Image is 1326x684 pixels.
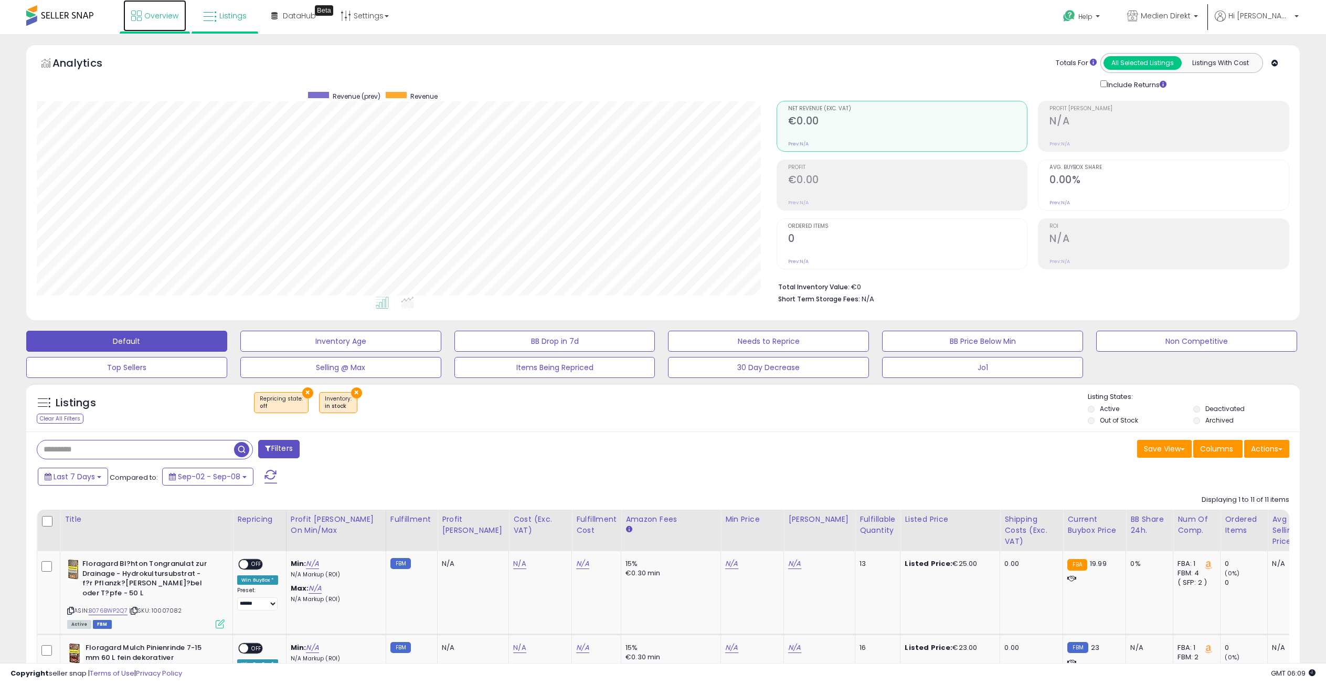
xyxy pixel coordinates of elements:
[1141,10,1191,21] span: Medien Direkt
[325,395,352,411] span: Inventory :
[309,583,321,594] a: N/A
[788,258,809,265] small: Prev: N/A
[1049,165,1289,171] span: Avg. Buybox Share
[38,468,108,486] button: Last 7 Days
[1178,643,1212,653] div: FBA: 1
[390,514,433,525] div: Fulfillment
[10,668,49,678] strong: Copyright
[260,403,303,410] div: off
[315,5,333,16] div: Tooltip anchor
[1215,10,1299,34] a: Hi [PERSON_NAME]
[905,514,995,525] div: Listed Price
[1271,668,1316,678] span: 2025-09-17 06:09 GMT
[240,357,441,378] button: Selling @ Max
[788,141,809,147] small: Prev: N/A
[1096,331,1297,352] button: Non Competitive
[1130,643,1165,653] div: N/A
[1091,643,1099,653] span: 23
[1063,9,1076,23] i: Get Help
[1225,559,1267,569] div: 0
[54,471,95,482] span: Last 7 Days
[1244,440,1289,458] button: Actions
[1228,10,1291,21] span: Hi [PERSON_NAME]
[410,92,438,101] span: Revenue
[442,643,501,653] div: N/A
[1049,106,1289,112] span: Profit [PERSON_NAME]
[576,643,589,653] a: N/A
[1049,258,1070,265] small: Prev: N/A
[89,606,128,615] a: B076BWP2Q7
[1225,569,1239,577] small: (0%)
[237,575,278,585] div: Win BuyBox *
[882,331,1083,352] button: BB Price Below Min
[306,643,319,653] a: N/A
[788,115,1027,129] h2: €0.00
[1067,514,1121,536] div: Current Buybox Price
[1202,495,1289,505] div: Displaying 1 to 11 of 11 items
[1049,199,1070,206] small: Prev: N/A
[905,643,992,653] div: €23.00
[1272,514,1310,547] div: Avg Selling Price
[1067,559,1087,571] small: FBA
[668,357,869,378] button: 30 Day Decrease
[10,669,182,679] div: seller snap | |
[725,559,738,569] a: N/A
[1100,416,1138,425] label: Out of Stock
[788,174,1027,188] h2: €0.00
[1225,514,1263,536] div: Ordered Items
[778,294,860,303] b: Short Term Storage Fees:
[1130,559,1165,569] div: 0%
[56,396,96,411] h5: Listings
[513,643,526,653] a: N/A
[1004,559,1055,569] div: 0.00
[162,468,253,486] button: Sep-02 - Sep-08
[240,331,441,352] button: Inventory Age
[333,92,380,101] span: Revenue (prev)
[219,10,247,21] span: Listings
[258,440,299,458] button: Filters
[291,643,306,653] b: Min:
[905,559,992,569] div: €25.00
[625,653,713,662] div: €0.30 min
[1193,440,1243,458] button: Columns
[67,559,225,627] div: ASIN:
[513,514,567,536] div: Cost (Exc. VAT)
[788,106,1027,112] span: Net Revenue (Exc. VAT)
[1100,404,1119,413] label: Active
[1178,514,1216,536] div: Num of Comp.
[248,560,265,569] span: OFF
[1130,514,1169,536] div: BB Share 24h.
[625,514,716,525] div: Amazon Fees
[136,668,182,678] a: Privacy Policy
[576,514,617,536] div: Fulfillment Cost
[1104,56,1182,70] button: All Selected Listings
[351,387,362,398] button: ×
[90,668,134,678] a: Terms of Use
[26,331,227,352] button: Default
[1178,559,1212,569] div: FBA: 1
[1181,56,1259,70] button: Listings With Cost
[67,559,80,580] img: 510-29Q37dL._SL40_.jpg
[882,357,1083,378] button: Jo1
[625,569,713,578] div: €0.30 min
[576,559,589,569] a: N/A
[788,165,1027,171] span: Profit
[1205,416,1234,425] label: Archived
[860,514,896,536] div: Fulfillable Quantity
[65,514,228,525] div: Title
[286,510,386,551] th: The percentage added to the cost of goods (COGS) that forms the calculator for Min & Max prices.
[291,583,309,593] b: Max:
[905,559,952,569] b: Listed Price:
[1225,643,1267,653] div: 0
[1092,78,1179,90] div: Include Returns
[1090,559,1107,569] span: 19.99
[1056,58,1097,68] div: Totals For
[1049,115,1289,129] h2: N/A
[1272,643,1307,653] div: N/A
[788,559,801,569] a: N/A
[291,571,378,578] p: N/A Markup (ROI)
[625,643,713,653] div: 15%
[1200,444,1233,454] span: Columns
[291,559,306,569] b: Min:
[110,472,158,482] span: Compared to:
